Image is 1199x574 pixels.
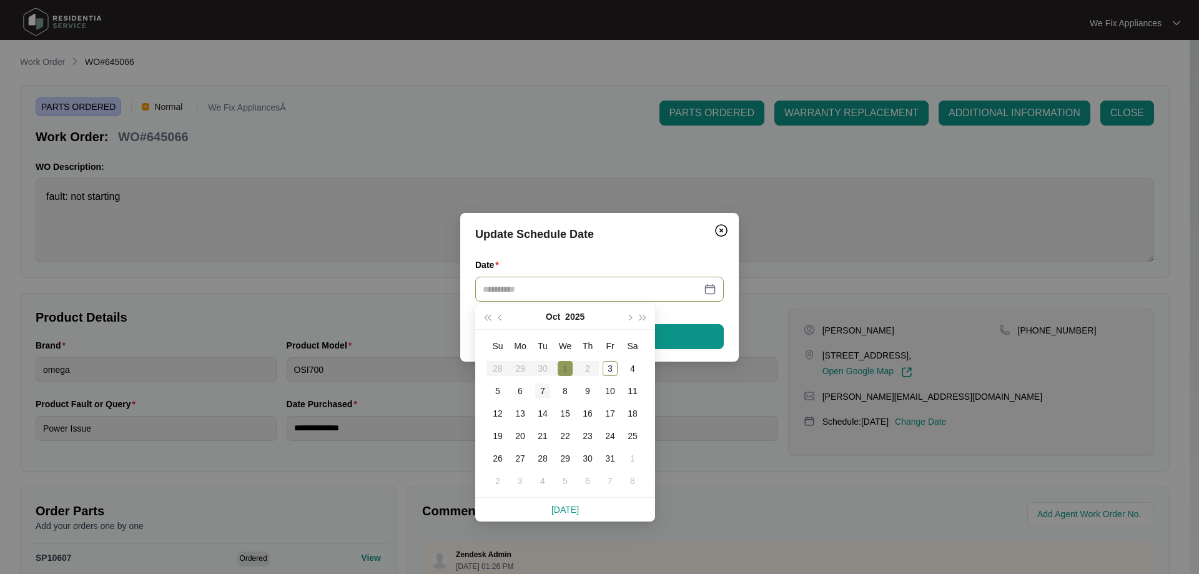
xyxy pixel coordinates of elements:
div: 28 [535,451,550,466]
td: 2025-11-02 [486,470,509,492]
th: Tu [531,335,554,357]
div: 3 [513,473,528,488]
div: 8 [558,383,573,398]
td: 2025-10-12 [486,402,509,425]
div: 23 [580,428,595,443]
div: 21 [535,428,550,443]
div: 7 [603,473,618,488]
td: 2025-11-06 [576,470,599,492]
img: closeCircle [714,223,729,238]
div: 16 [580,406,595,421]
td: 2025-10-14 [531,402,554,425]
td: 2025-10-18 [621,402,644,425]
td: 2025-10-06 [509,380,531,402]
div: 3 [603,361,618,376]
input: Date [483,282,701,296]
th: Su [486,335,509,357]
td: 2025-10-19 [486,425,509,447]
td: 2025-10-23 [576,425,599,447]
div: 8 [625,473,640,488]
td: 2025-10-08 [554,380,576,402]
div: 2 [490,473,505,488]
td: 2025-10-04 [621,357,644,380]
div: 15 [558,406,573,421]
td: 2025-10-15 [554,402,576,425]
div: 1 [625,451,640,466]
td: 2025-10-31 [599,447,621,470]
td: 2025-11-08 [621,470,644,492]
div: 26 [490,451,505,466]
div: 22 [558,428,573,443]
button: 2025 [565,304,585,329]
td: 2025-10-26 [486,447,509,470]
button: Close [711,220,731,240]
td: 2025-10-25 [621,425,644,447]
th: Sa [621,335,644,357]
div: 7 [535,383,550,398]
div: 30 [580,451,595,466]
td: 2025-11-07 [599,470,621,492]
td: 2025-10-05 [486,380,509,402]
button: Oct [546,304,560,329]
td: 2025-10-03 [599,357,621,380]
td: 2025-10-21 [531,425,554,447]
td: 2025-10-10 [599,380,621,402]
th: Th [576,335,599,357]
td: 2025-10-30 [576,447,599,470]
td: 2025-11-01 [621,447,644,470]
div: 13 [513,406,528,421]
div: 14 [535,406,550,421]
div: 4 [625,361,640,376]
div: 9 [580,383,595,398]
td: 2025-10-11 [621,380,644,402]
div: 25 [625,428,640,443]
div: 19 [490,428,505,443]
div: Update Schedule Date [475,225,724,243]
td: 2025-10-27 [509,447,531,470]
td: 2025-10-09 [576,380,599,402]
div: 11 [625,383,640,398]
div: 29 [558,451,573,466]
td: 2025-10-13 [509,402,531,425]
div: 4 [535,473,550,488]
th: We [554,335,576,357]
td: 2025-10-07 [531,380,554,402]
th: Mo [509,335,531,357]
div: 6 [513,383,528,398]
div: 20 [513,428,528,443]
td: 2025-10-24 [599,425,621,447]
td: 2025-11-03 [509,470,531,492]
div: 17 [603,406,618,421]
td: 2025-10-29 [554,447,576,470]
td: 2025-10-20 [509,425,531,447]
a: [DATE] [551,505,579,515]
div: 10 [603,383,618,398]
td: 2025-11-05 [554,470,576,492]
label: Date [475,259,504,271]
div: 5 [490,383,505,398]
div: 24 [603,428,618,443]
div: 27 [513,451,528,466]
td: 2025-10-17 [599,402,621,425]
td: 2025-10-22 [554,425,576,447]
div: 6 [580,473,595,488]
th: Fr [599,335,621,357]
div: 5 [558,473,573,488]
td: 2025-11-04 [531,470,554,492]
div: 12 [490,406,505,421]
td: 2025-10-16 [576,402,599,425]
td: 2025-10-28 [531,447,554,470]
div: 31 [603,451,618,466]
div: 18 [625,406,640,421]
